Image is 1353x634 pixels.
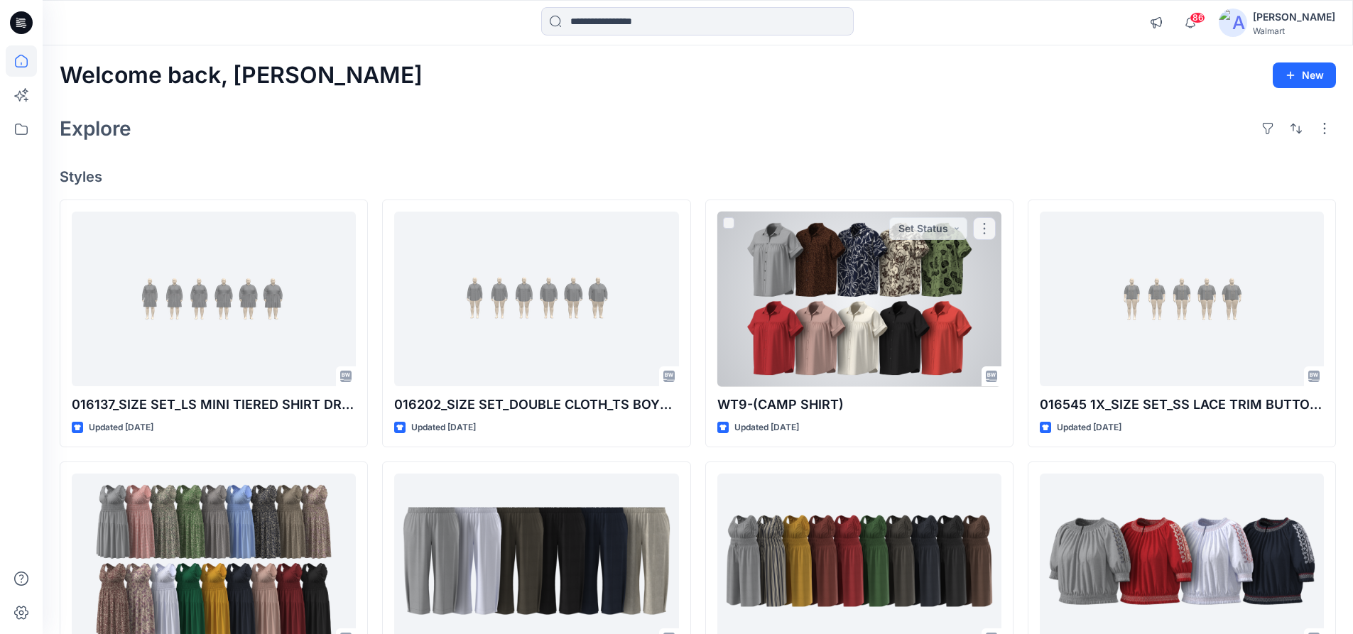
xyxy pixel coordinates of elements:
p: Updated [DATE] [734,420,799,435]
p: WT9-(CAMP SHIRT) [717,395,1001,415]
div: Walmart [1253,26,1335,36]
div: [PERSON_NAME] [1253,9,1335,26]
a: WT9-(CAMP SHIRT) [717,212,1001,387]
p: 016202_SIZE SET_DOUBLE CLOTH_TS BOYFRIEND SHIRT [394,395,678,415]
button: New [1273,62,1336,88]
a: 016545 1X_SIZE SET_SS LACE TRIM BUTTON DOWN TOP [1040,212,1324,387]
h4: Styles [60,168,1336,185]
span: 86 [1190,12,1205,23]
p: 016137_SIZE SET_LS MINI TIERED SHIRT DRESS [72,395,356,415]
img: avatar [1219,9,1247,37]
p: Updated [DATE] [411,420,476,435]
a: 016202_SIZE SET_DOUBLE CLOTH_TS BOYFRIEND SHIRT [394,212,678,387]
p: Updated [DATE] [1057,420,1121,435]
p: Updated [DATE] [89,420,153,435]
p: 016545 1X_SIZE SET_SS LACE TRIM BUTTON DOWN TOP [1040,395,1324,415]
h2: Explore [60,117,131,140]
a: 016137_SIZE SET_LS MINI TIERED SHIRT DRESS [72,212,356,387]
h2: Welcome back, [PERSON_NAME] [60,62,423,89]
